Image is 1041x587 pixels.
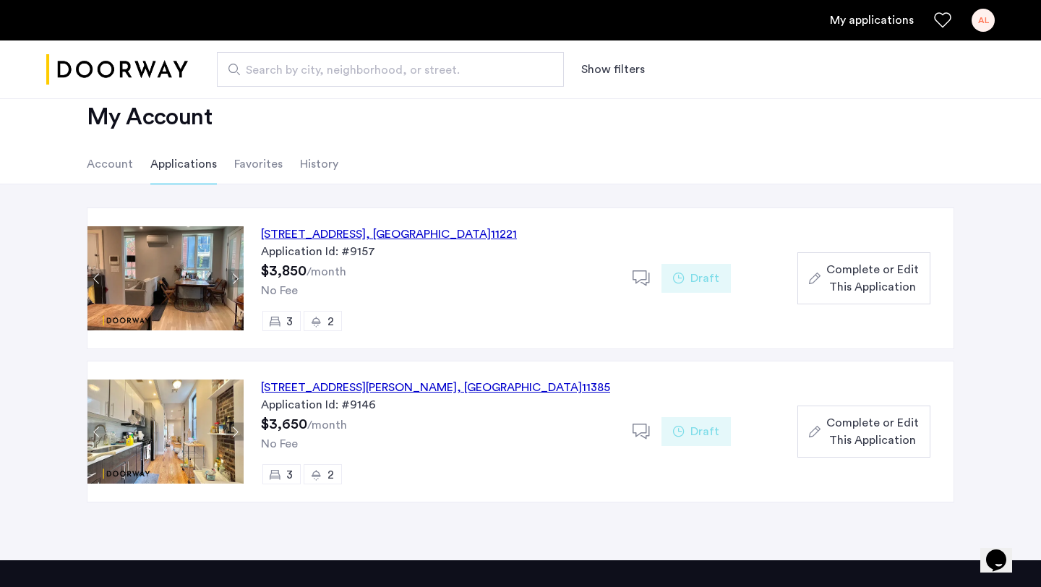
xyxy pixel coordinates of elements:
a: Cazamio logo [46,43,188,97]
input: Apartment Search [217,52,564,87]
span: No Fee [261,438,298,450]
img: Apartment photo [87,226,244,330]
a: My application [830,12,914,29]
li: History [300,144,338,184]
div: AL [972,9,995,32]
div: [STREET_ADDRESS][PERSON_NAME] 11385 [261,379,610,396]
div: Application Id: #9146 [261,396,615,414]
span: $3,650 [261,417,307,432]
button: button [797,252,930,304]
span: Complete or Edit This Application [826,261,919,296]
span: $3,850 [261,264,307,278]
span: Draft [690,423,719,440]
button: Show or hide filters [581,61,645,78]
iframe: chat widget [980,529,1027,573]
div: [STREET_ADDRESS] 11221 [261,226,517,243]
img: Apartment photo [87,380,244,484]
span: Search by city, neighborhood, or street. [246,61,523,79]
span: No Fee [261,285,298,296]
button: Previous apartment [87,423,106,441]
sub: /month [307,266,346,278]
li: Applications [150,144,217,184]
span: 2 [327,469,334,481]
span: 2 [327,316,334,327]
span: Complete or Edit This Application [826,414,919,449]
span: 3 [286,469,293,481]
button: button [797,406,930,458]
a: Favorites [934,12,951,29]
li: Account [87,144,133,184]
div: Application Id: #9157 [261,243,615,260]
span: , [GEOGRAPHIC_DATA] [366,228,491,240]
sub: /month [307,419,347,431]
h2: My Account [87,103,954,132]
button: Next apartment [226,423,244,441]
li: Favorites [234,144,283,184]
span: 3 [286,316,293,327]
span: Draft [690,270,719,287]
span: , [GEOGRAPHIC_DATA] [457,382,582,393]
button: Next apartment [226,270,244,288]
img: logo [46,43,188,97]
button: Previous apartment [87,270,106,288]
